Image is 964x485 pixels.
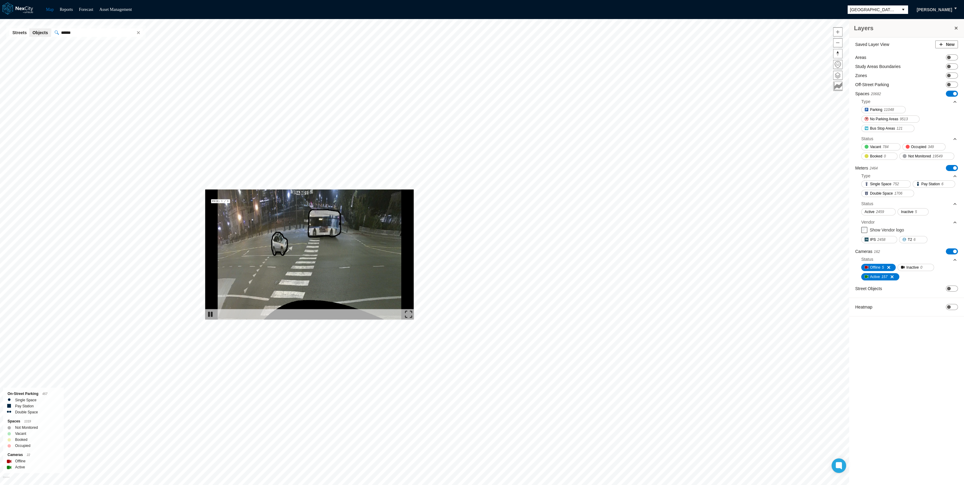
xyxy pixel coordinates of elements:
[874,250,880,254] span: 162
[27,453,30,457] span: 22
[870,107,882,113] span: Parking
[42,392,47,396] span: 457
[861,143,901,150] button: Vacant784
[898,264,934,271] button: Inactive0
[908,237,912,243] span: T2
[405,311,412,318] img: expand
[15,464,25,470] label: Active
[854,24,953,32] h3: Layers
[899,153,954,160] button: Not Monitored19549
[861,136,873,142] div: Status
[870,125,895,131] span: Bus Stop Areas
[861,199,957,208] div: Status
[833,27,843,37] button: Zoom in
[870,181,891,187] span: Single Space
[897,125,903,131] span: 121
[902,143,946,150] button: Occupied349
[884,107,894,113] span: 11048
[15,425,38,431] label: Not Monitored
[205,189,414,319] img: video
[870,166,878,170] span: 2464
[855,73,867,79] label: Zones
[861,236,897,243] button: IPS2458
[8,418,59,425] div: Spaces
[870,237,876,243] span: IPS
[833,82,843,91] button: Key metrics
[915,209,917,215] span: 5
[12,30,27,36] span: Streets
[861,171,957,180] div: Type
[870,144,881,150] span: Vacant
[861,106,906,113] button: Parking11048
[870,274,880,280] span: Active
[15,437,27,443] label: Booked
[861,201,873,207] div: Status
[15,397,37,403] label: Single Space
[913,180,955,188] button: Pay Station6
[855,63,901,70] label: Study Areas Boundaries
[876,209,884,215] span: 2459
[894,190,902,196] span: 1706
[29,28,51,37] button: Objects
[899,236,927,243] button: T26
[8,452,59,458] div: Cameras
[861,153,898,160] button: Booked0
[865,209,875,215] span: Active
[32,30,48,36] span: Objects
[15,403,34,409] label: Pay Station
[921,181,940,187] span: Pay Station
[60,7,73,12] a: Reports
[882,264,884,270] span: 5
[855,286,882,292] label: Street Objects
[833,71,843,80] button: Layers management
[914,237,916,243] span: 6
[893,181,899,187] span: 752
[908,153,931,159] span: Not Monitored
[861,134,957,143] div: Status
[861,97,957,106] div: Type
[911,144,927,150] span: Occupied
[99,7,132,12] a: Asset Management
[79,7,93,12] a: Forecast
[911,5,959,15] button: [PERSON_NAME]
[898,5,908,14] button: select
[861,208,896,215] button: Active2459
[861,180,911,188] button: Single Space752
[861,219,875,225] div: Vendor
[871,92,881,96] span: 20682
[855,82,889,88] label: Off-Street Parking
[870,116,898,122] span: No Parking Areas
[935,40,958,48] button: New
[882,274,888,280] span: 157
[833,49,843,58] button: Reset bearing to north
[855,304,872,310] label: Heatmap
[15,431,26,437] label: Vacant
[861,218,957,227] div: Vendor
[855,54,866,60] label: Areas
[884,153,886,159] span: 0
[855,165,878,171] label: Meters
[861,173,870,179] div: Type
[870,153,882,159] span: Booked
[870,190,893,196] span: Double Space
[928,144,934,150] span: 349
[861,255,957,264] div: Status
[861,115,920,123] button: No Parking Areas9513
[861,264,896,271] button: Offline5
[855,248,880,255] label: Cameras
[833,38,843,47] button: Zoom out
[46,7,54,12] a: Map
[941,181,943,187] span: 6
[861,125,914,132] button: Bus Stop Areas121
[920,264,923,270] span: 0
[870,264,880,270] span: Offline
[833,27,842,36] span: Zoom in
[861,256,873,262] div: Status
[15,458,25,464] label: Offline
[933,153,943,159] span: 19549
[861,99,870,105] div: Type
[15,409,38,415] label: Double Space
[877,237,885,243] span: 2458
